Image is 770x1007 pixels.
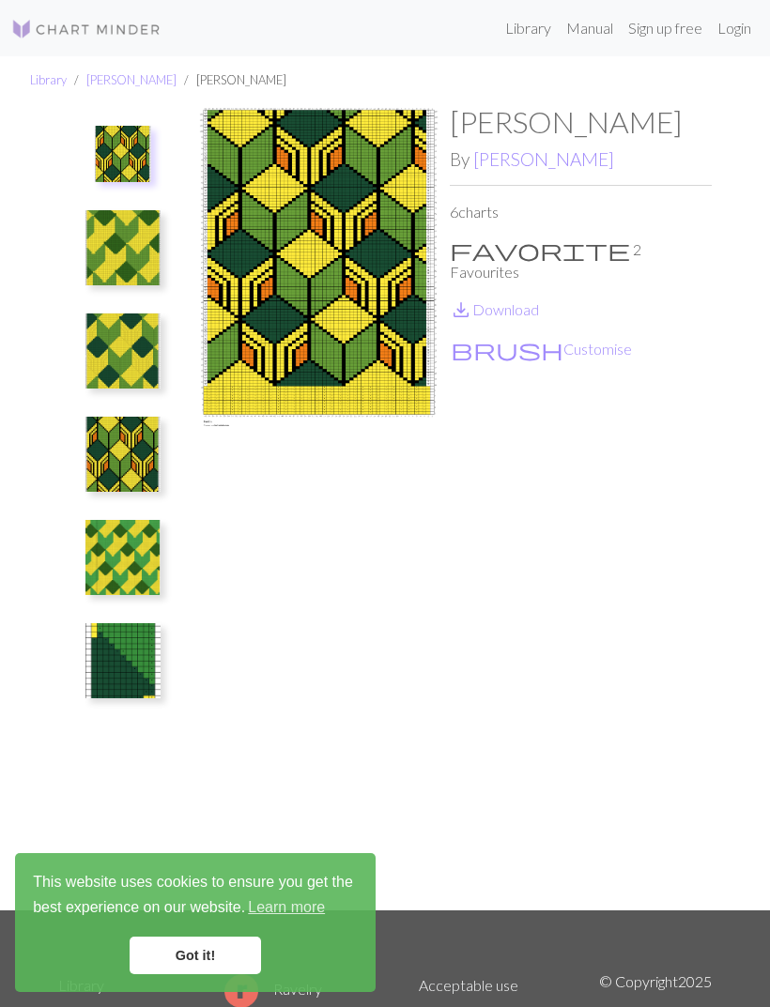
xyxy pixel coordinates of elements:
img: Copy of Copy of front [85,417,161,492]
a: Acceptable use [419,976,518,994]
img: front [188,104,450,909]
a: Login [710,9,759,47]
a: Library [30,72,67,87]
img: Sleeve [85,520,161,595]
img: front [95,126,151,182]
span: favorite [450,236,630,263]
h1: [PERSON_NAME] [450,104,712,140]
p: 2 Favourites [450,238,712,283]
img: Extra Strip [85,623,161,698]
a: [PERSON_NAME] [86,72,177,87]
h2: By [450,148,712,170]
span: brush [451,336,563,362]
a: [PERSON_NAME] [473,148,614,170]
a: Ravelry [224,980,322,998]
span: This website uses cookies to ensure you get the best experience on our website. [33,871,358,922]
img: Logo [11,18,162,40]
div: cookieconsent [15,853,376,992]
a: dismiss cookie message [130,937,261,974]
p: 6 charts [450,201,712,223]
img: Front pre embroidery [85,313,161,389]
a: Manual [559,9,621,47]
i: Favourite [450,238,630,261]
span: save_alt [450,297,472,323]
li: [PERSON_NAME] [177,71,286,89]
i: Customise [451,338,563,360]
a: learn more about cookies [245,893,328,922]
a: Library [498,9,559,47]
a: DownloadDownload [450,300,539,318]
button: CustomiseCustomise [450,337,633,361]
a: Sign up free [621,9,710,47]
img: back [85,210,161,285]
i: Download [450,298,472,321]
